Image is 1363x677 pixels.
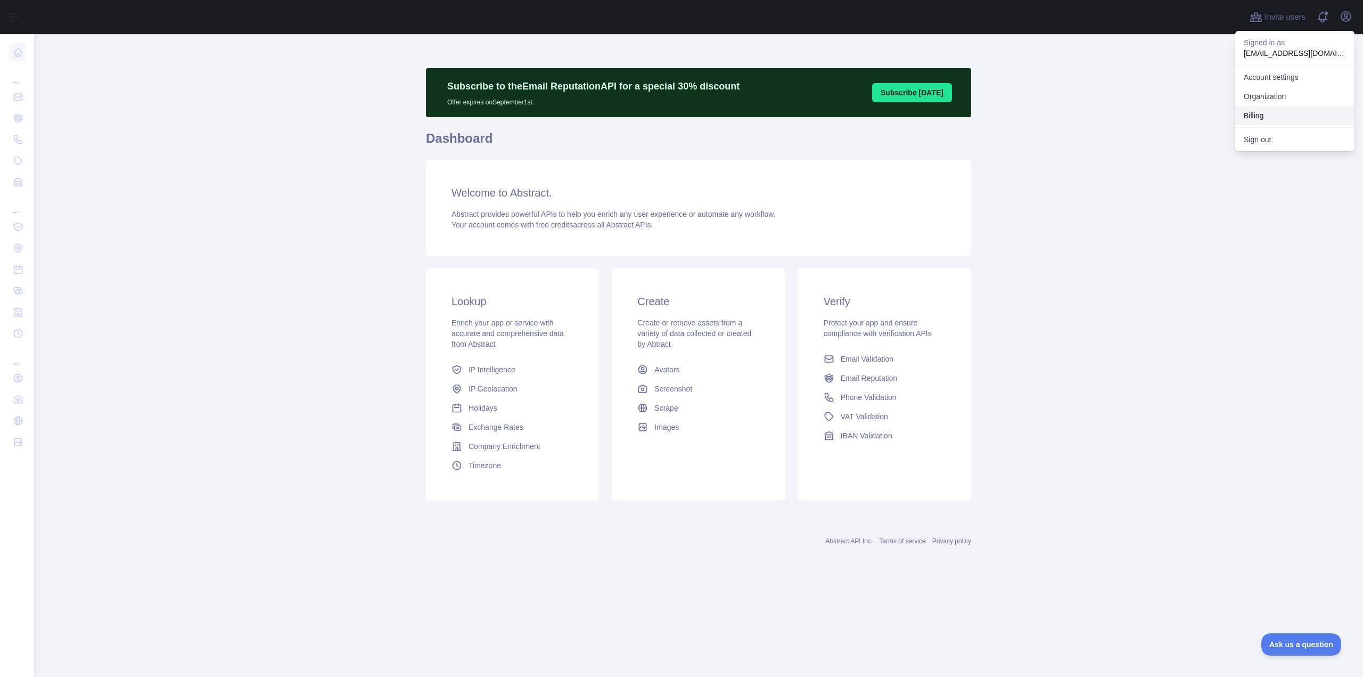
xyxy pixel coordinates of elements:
span: Enrich your app or service with accurate and comprehensive data from Abstract [451,319,564,348]
button: Sign out [1235,130,1354,149]
span: Images [654,422,679,433]
span: Timezone [469,460,501,471]
div: ... [9,64,26,85]
span: Email Reputation [841,373,898,384]
p: Signed in as [1244,37,1346,48]
a: IBAN Validation [819,426,950,445]
a: VAT Validation [819,407,950,426]
p: [EMAIL_ADDRESS][DOMAIN_NAME] [1244,48,1346,59]
span: Create or retrieve assets from a variety of data collected or created by Abtract [637,319,751,348]
a: Holidays [447,398,578,418]
a: Exchange Rates [447,418,578,437]
span: Company Enrichment [469,441,540,452]
span: Holidays [469,403,497,413]
span: Phone Validation [841,392,897,403]
span: Exchange Rates [469,422,523,433]
a: Privacy policy [932,537,971,545]
span: Email Validation [841,354,893,364]
div: ... [9,345,26,366]
h3: Verify [824,294,946,309]
button: Billing [1235,106,1354,125]
a: Company Enrichment [447,437,578,456]
span: VAT Validation [841,411,888,422]
div: ... [9,194,26,215]
a: IP Intelligence [447,360,578,379]
a: Avatars [633,360,763,379]
a: Scrape [633,398,763,418]
span: Avatars [654,364,679,375]
a: IP Geolocation [447,379,578,398]
span: Abstract provides powerful APIs to help you enrich any user experience or automate any workflow. [451,210,776,218]
span: Scrape [654,403,678,413]
p: Subscribe to the Email Reputation API for a special 30 % discount [447,79,740,94]
span: Invite users [1265,11,1305,23]
span: Protect your app and ensure compliance with verification APIs [824,319,932,338]
a: Organization [1235,87,1354,106]
a: Images [633,418,763,437]
a: Email Validation [819,349,950,369]
h3: Welcome to Abstract. [451,185,946,200]
a: Screenshot [633,379,763,398]
span: IP Intelligence [469,364,515,375]
button: Subscribe [DATE] [872,83,952,102]
span: Your account comes with across all Abstract APIs. [451,221,653,229]
span: IP Geolocation [469,384,518,394]
a: Timezone [447,456,578,475]
button: Invite users [1247,9,1308,26]
a: Account settings [1235,68,1354,87]
a: Terms of service [879,537,925,545]
a: Email Reputation [819,369,950,388]
iframe: Toggle Customer Support [1261,633,1342,656]
span: IBAN Validation [841,430,892,441]
a: Phone Validation [819,388,950,407]
span: free credits [536,221,573,229]
h3: Create [637,294,759,309]
p: Offer expires on September 1st. [447,94,740,107]
a: Abstract API Inc. [826,537,873,545]
h3: Lookup [451,294,573,309]
span: Screenshot [654,384,692,394]
h1: Dashboard [426,130,971,156]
